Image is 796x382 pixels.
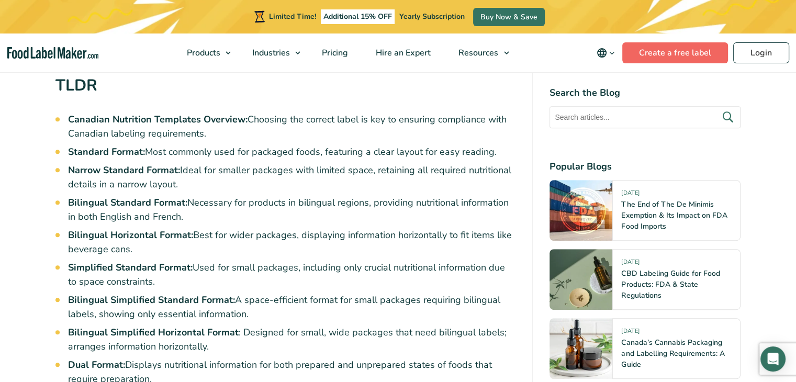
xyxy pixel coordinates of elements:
a: Industries [239,33,306,72]
strong: TLDR [55,74,97,96]
li: Necessary for products in bilingual regions, providing nutritional information in both English an... [68,196,516,224]
a: Products [173,33,236,72]
a: The End of The De Minimis Exemption & Its Impact on FDA Food Imports [621,199,727,231]
li: A space-efficient format for small packages requiring bilingual labels, showing only essential in... [68,293,516,321]
span: [DATE] [621,258,639,270]
li: Most commonly used for packaged foods, featuring a clear layout for easy reading. [68,145,516,159]
strong: Canadian Nutrition Templates Overview: [68,113,248,126]
li: Ideal for smaller packages with limited space, retaining all required nutritional details in a na... [68,163,516,192]
a: CBD Labeling Guide for Food Products: FDA & State Regulations [621,268,720,300]
span: Additional 15% OFF [321,9,395,24]
li: Used for small packages, including only crucial nutritional information due to space constraints. [68,261,516,289]
a: Hire an Expert [362,33,442,72]
strong: Narrow Standard Format: [68,164,180,176]
li: : Designed for small, wide packages that need bilingual labels; arranges information horizontally. [68,325,516,354]
span: Industries [249,47,291,59]
strong: Bilingual Horizontal Format: [68,229,193,241]
li: Choosing the correct label is key to ensuring compliance with Canadian labeling requirements. [68,113,516,141]
input: Search articles... [550,106,741,128]
span: Limited Time! [269,12,316,21]
strong: Dual Format: [68,358,125,371]
strong: Bilingual Simplified Horizontal Format [68,326,239,339]
span: Yearly Subscription [399,12,465,21]
h4: Search the Blog [550,86,741,100]
strong: Simplified Standard Format: [68,261,193,274]
strong: Bilingual Simplified Standard Format: [68,294,235,306]
a: Pricing [308,33,360,72]
a: Resources [445,33,514,72]
span: Resources [455,47,499,59]
span: Pricing [319,47,349,59]
span: [DATE] [621,327,639,339]
strong: Bilingual Standard Format: [68,196,187,209]
li: Best for wider packages, displaying information horizontally to fit items like beverage cans. [68,228,516,256]
span: Products [184,47,221,59]
a: Canada’s Cannabis Packaging and Labelling Requirements: A Guide [621,338,724,369]
a: Create a free label [622,42,728,63]
a: Login [733,42,789,63]
h4: Popular Blogs [550,160,741,174]
span: Hire an Expert [373,47,432,59]
a: Buy Now & Save [473,8,545,26]
span: [DATE] [621,189,639,201]
strong: Standard Format: [68,145,145,158]
div: Open Intercom Messenger [760,346,786,372]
